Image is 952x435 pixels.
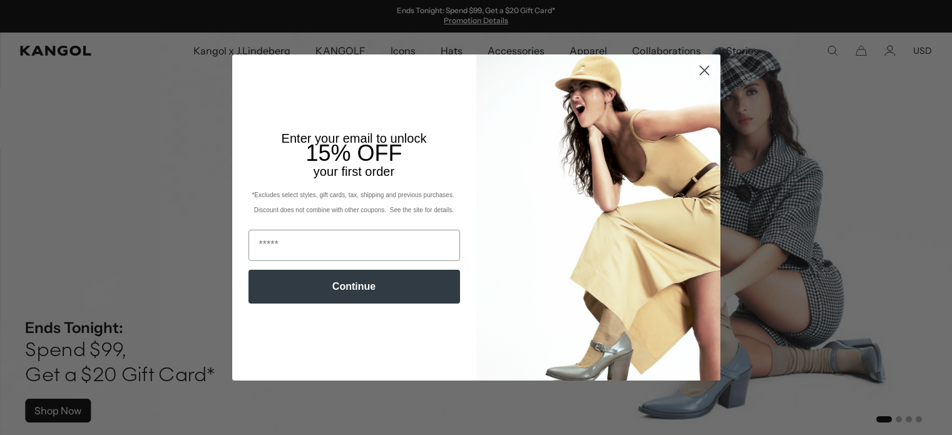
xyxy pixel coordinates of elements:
[248,230,460,261] input: Email
[282,131,427,145] span: Enter your email to unlock
[694,59,715,81] button: Close dialog
[252,192,456,213] span: *Excludes select styles, gift cards, tax, shipping and previous purchases. Discount does not comb...
[476,54,720,380] img: 93be19ad-e773-4382-80b9-c9d740c9197f.jpeg
[305,140,402,166] span: 15% OFF
[314,165,394,178] span: your first order
[248,270,460,304] button: Continue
